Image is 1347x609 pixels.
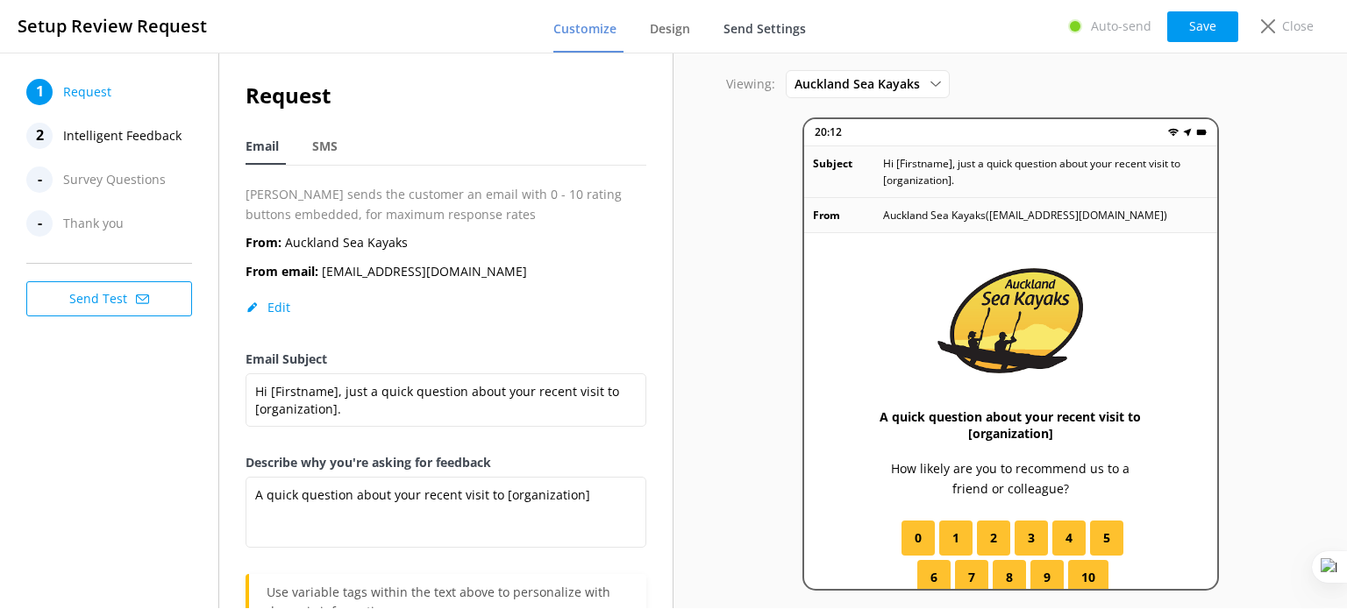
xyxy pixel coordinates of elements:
[246,263,318,280] b: From email:
[813,155,883,188] p: Subject
[915,528,922,548] span: 0
[968,568,975,587] span: 7
[246,233,408,252] p: Auckland Sea Kayaks
[1091,17,1151,36] p: Auto-send
[63,123,182,149] span: Intelligent Feedback
[650,20,690,38] span: Design
[815,124,842,140] p: 20:12
[26,281,192,316] button: Send Test
[63,210,124,237] span: Thank you
[1103,528,1110,548] span: 5
[930,568,937,587] span: 6
[26,79,53,105] div: 1
[26,166,53,193] div: -
[246,453,646,472] label: Describe why you're asking for feedback
[1028,528,1035,548] span: 3
[1167,11,1238,42] button: Save
[18,12,207,40] h3: Setup Review Request
[937,268,1083,373] img: 87-1649283451.png
[63,166,166,193] span: Survey Questions
[1081,568,1095,587] span: 10
[246,350,646,369] label: Email Subject
[246,185,646,224] p: [PERSON_NAME] sends the customer an email with 0 - 10 rating buttons embedded, for maximum respon...
[1182,127,1193,138] img: near-me.png
[1065,528,1073,548] span: 4
[26,123,53,149] div: 2
[723,20,806,38] span: Send Settings
[63,79,111,105] span: Request
[795,74,930,94] span: Auckland Sea Kayaks
[990,528,997,548] span: 2
[312,138,338,155] span: SMS
[952,528,959,548] span: 1
[813,207,883,223] p: From
[26,210,53,237] div: -
[883,155,1208,188] p: Hi [Firstname], just a quick question about your recent visit to [organization].
[1044,568,1051,587] span: 9
[1282,17,1314,36] p: Close
[883,207,1167,223] p: Auckland Sea Kayaks ( [EMAIL_ADDRESS][DOMAIN_NAME] )
[246,79,646,112] h2: Request
[246,299,290,316] button: Edit
[1196,127,1207,138] img: battery.png
[874,459,1147,499] p: How likely are you to recommend us to a friend or colleague?
[1006,568,1013,587] span: 8
[553,20,616,38] span: Customize
[246,262,527,281] p: [EMAIL_ADDRESS][DOMAIN_NAME]
[246,138,279,155] span: Email
[726,74,775,94] p: Viewing:
[246,477,646,548] textarea: A quick question about your recent visit to [organization]
[246,373,646,427] textarea: Hi [Firstname], just a quick question about your recent visit to [organization].
[1168,127,1179,138] img: wifi.png
[874,408,1147,442] h3: A quick question about your recent visit to [organization]
[246,234,282,251] b: From:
